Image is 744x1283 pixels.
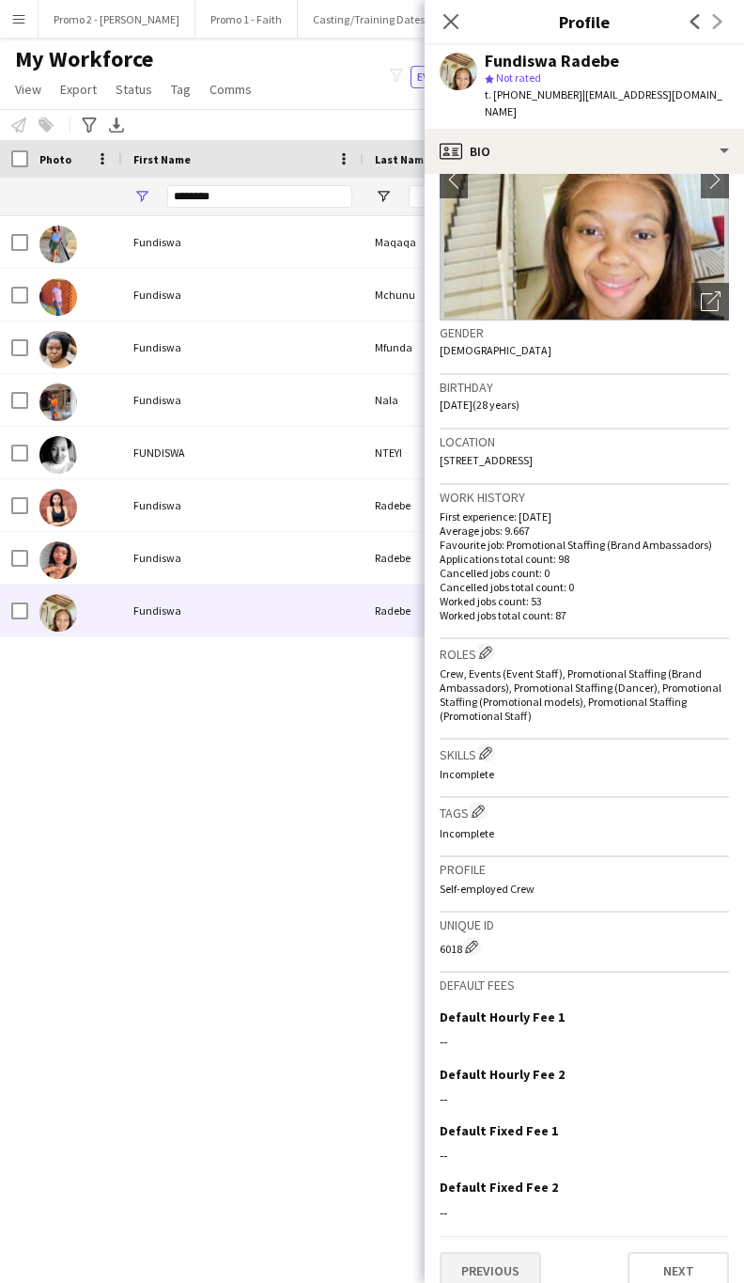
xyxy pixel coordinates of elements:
div: Fundiswa [122,374,364,426]
span: View [15,81,41,98]
span: Comms [209,81,252,98]
span: [DATE] (28 years) [440,398,519,412]
h3: Birthday [440,379,729,396]
span: t. [PHONE_NUMBER] [485,87,582,102]
div: -- [440,1033,729,1050]
p: Favourite job: Promotional Staffing (Brand Ambassadors) [440,538,729,552]
p: Incomplete [440,826,729,840]
p: Average jobs: 9.667 [440,524,729,538]
span: First Name [133,152,191,166]
p: Self-employed Crew [440,882,729,896]
img: Fundiswa Mfunda [39,331,77,368]
span: Photo [39,152,71,166]
div: Maqaqa [364,216,584,268]
div: -- [440,1090,729,1107]
span: | [EMAIL_ADDRESS][DOMAIN_NAME] [485,87,722,118]
p: Cancelled jobs total count: 0 [440,580,729,594]
h3: Default Fixed Fee 2 [440,1179,558,1196]
button: Promo 1 - Faith [195,1,298,38]
div: Fundiswa [122,269,364,321]
img: Fundiswa Radebe [39,594,77,632]
img: Fundiswa Radebe [39,541,77,579]
h3: Default Fixed Fee 1 [440,1122,558,1139]
h3: Skills [440,743,729,763]
img: Crew avatar or photo [440,39,729,321]
h3: Profile [425,9,744,34]
img: FUNDISWA NTEYI [39,436,77,474]
span: My Workforce [15,45,153,73]
img: Fundiswa Radebe [39,489,77,526]
div: 6018 [440,937,729,956]
p: Cancelled jobs count: 0 [440,566,729,580]
h3: Default fees [440,977,729,994]
div: Fundiswa [122,321,364,373]
a: Tag [163,77,198,102]
h3: Profile [440,861,729,878]
div: Fundiswa Radebe [485,53,619,70]
button: Open Filter Menu [133,188,150,205]
div: Fundiswa [122,585,364,636]
div: Radebe [364,585,584,636]
div: Fundiswa [122,216,364,268]
a: View [8,77,49,102]
span: Status [116,81,152,98]
h3: Tags [440,802,729,821]
app-action-btn: Export XLSX [105,114,128,136]
a: Export [53,77,104,102]
div: Bio [425,129,744,174]
p: Incomplete [440,767,729,781]
div: Radebe [364,532,584,584]
div: Radebe [364,479,584,531]
img: Fundiswa Nala [39,383,77,421]
div: Mfunda [364,321,584,373]
span: Export [60,81,97,98]
button: Everyone11,480 [411,66,510,88]
span: [STREET_ADDRESS] [440,453,533,467]
div: -- [440,1204,729,1221]
p: Applications total count: 98 [440,552,729,566]
h3: Gender [440,324,729,341]
div: Fundiswa [122,532,364,584]
h3: Default Hourly Fee 2 [440,1066,565,1083]
span: [DEMOGRAPHIC_DATA] [440,343,551,357]
div: Fundiswa [122,479,364,531]
span: Crew, Events (Event Staff), Promotional Staffing (Brand Ambassadors), Promotional Staffing (Dance... [440,666,721,723]
a: Comms [202,77,259,102]
h3: Location [440,433,729,450]
app-action-btn: Advanced filters [78,114,101,136]
input: Last Name Filter Input [409,185,573,208]
button: Casting/Training Dates [298,1,441,38]
div: Open photos pop-in [691,283,729,321]
button: Open Filter Menu [375,188,392,205]
div: Nala [364,374,584,426]
input: First Name Filter Input [167,185,352,208]
h3: Work history [440,489,729,506]
a: Status [108,77,160,102]
h3: Default Hourly Fee 1 [440,1009,565,1025]
div: Mchunu [364,269,584,321]
img: Fundiswa Mchunu [39,278,77,316]
h3: Unique ID [440,916,729,933]
button: Promo 2 - [PERSON_NAME] [39,1,195,38]
span: Not rated [496,70,541,85]
p: First experience: [DATE] [440,509,729,524]
p: Worked jobs count: 53 [440,594,729,608]
span: Tag [171,81,191,98]
div: NTEYI [364,427,584,478]
h3: Roles [440,643,729,663]
div: -- [440,1147,729,1164]
div: FUNDISWA [122,427,364,478]
img: Fundiswa Maqaqa [39,226,77,263]
span: Last Name [375,152,430,166]
p: Worked jobs total count: 87 [440,608,729,622]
